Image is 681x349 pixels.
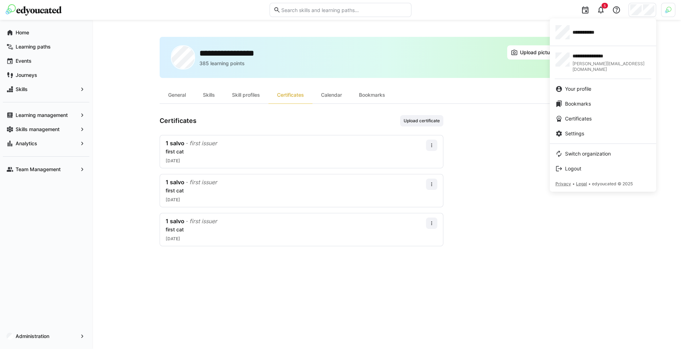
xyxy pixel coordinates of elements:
span: Legal [576,181,587,186]
span: Your profile [565,85,591,92]
span: Switch organization [565,150,611,157]
span: Logout [565,165,581,172]
span: Privacy [555,181,571,186]
span: • [588,181,591,186]
span: • [572,181,575,186]
span: [PERSON_NAME][EMAIL_ADDRESS][DOMAIN_NAME] [572,61,650,72]
span: Bookmarks [565,100,591,107]
span: Settings [565,130,584,137]
span: Certificates [565,115,592,122]
span: edyoucated © 2025 [592,181,633,186]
